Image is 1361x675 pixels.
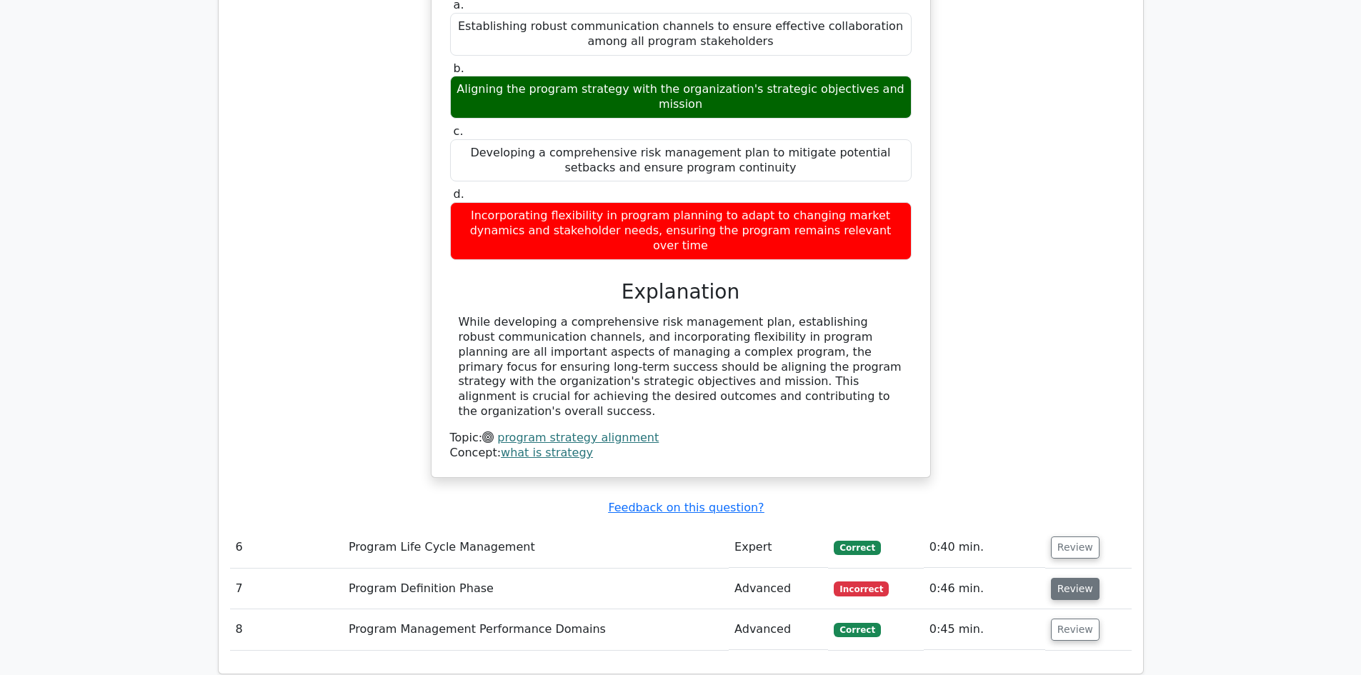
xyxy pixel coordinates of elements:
div: Incorporating flexibility in program planning to adapt to changing market dynamics and stakeholde... [450,202,912,259]
span: c. [454,124,464,138]
td: 7 [230,569,343,609]
td: 0:40 min. [924,527,1045,568]
a: Feedback on this question? [608,501,764,514]
td: Program Definition Phase [343,569,729,609]
td: 0:45 min. [924,609,1045,650]
span: d. [454,187,464,201]
button: Review [1051,619,1100,641]
a: what is strategy [501,446,593,459]
div: Aligning the program strategy with the organization's strategic objectives and mission [450,76,912,119]
span: Incorrect [834,581,889,596]
div: Developing a comprehensive risk management plan to mitigate potential setbacks and ensure program... [450,139,912,182]
div: Establishing robust communication channels to ensure effective collaboration among all program st... [450,13,912,56]
div: Topic: [450,431,912,446]
td: Advanced [729,609,828,650]
button: Review [1051,578,1100,600]
span: b. [454,61,464,75]
h3: Explanation [459,280,903,304]
span: Correct [834,623,880,637]
td: Program Management Performance Domains [343,609,729,650]
td: 6 [230,527,343,568]
button: Review [1051,536,1100,559]
div: Concept: [450,446,912,461]
td: Advanced [729,569,828,609]
td: Program Life Cycle Management [343,527,729,568]
td: Expert [729,527,828,568]
div: While developing a comprehensive risk management plan, establishing robust communication channels... [459,315,903,419]
span: Correct [834,541,880,555]
td: 8 [230,609,343,650]
a: program strategy alignment [497,431,659,444]
td: 0:46 min. [924,569,1045,609]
